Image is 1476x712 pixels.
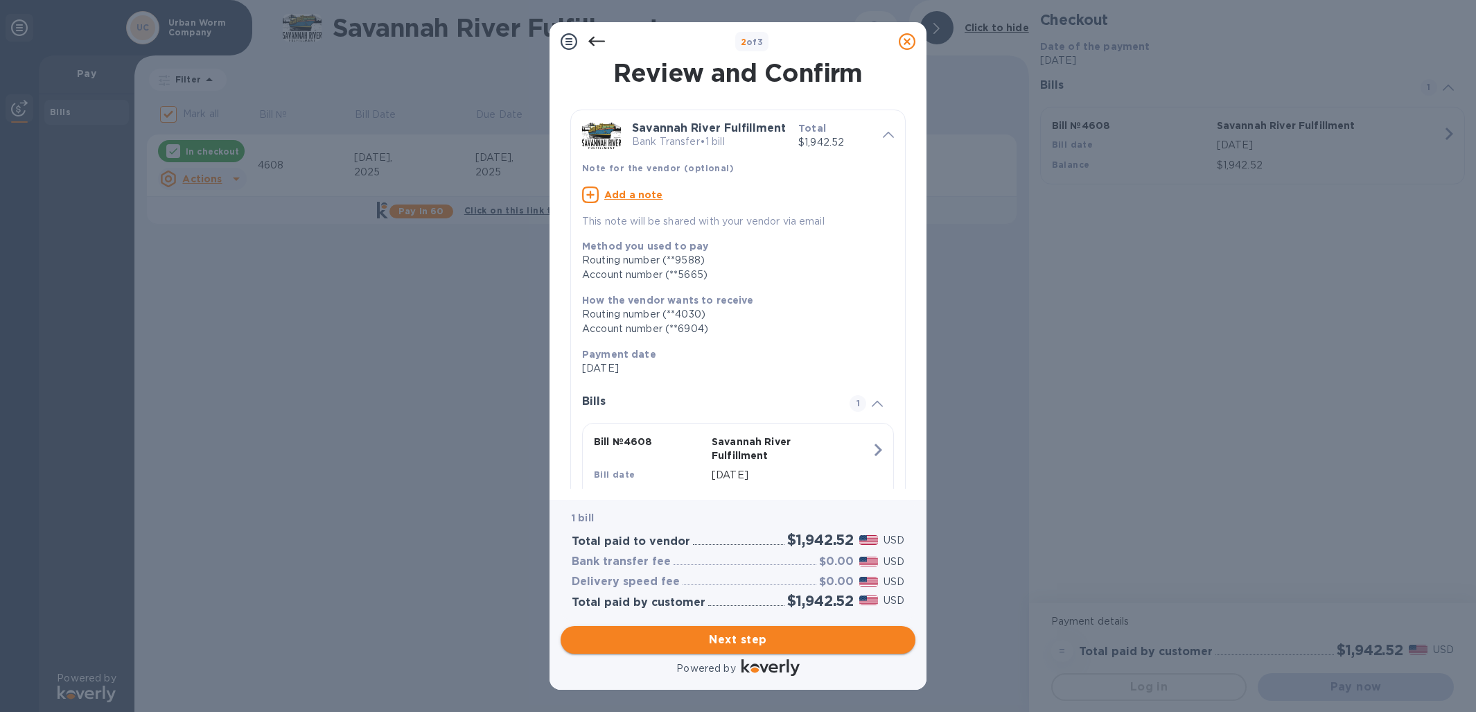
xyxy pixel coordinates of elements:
[859,596,878,605] img: USD
[798,123,826,134] b: Total
[884,575,904,589] p: USD
[582,241,708,252] b: Method you used to pay
[741,37,746,47] span: 2
[712,488,871,503] p: $1,942.52
[884,555,904,569] p: USD
[582,121,894,229] div: Savannah River FulfillmentBank Transfer•1 billTotal$1,942.52Note for the vendor (optional)Add a n...
[582,268,883,282] div: Account number (**5665)
[632,134,787,149] p: Bank Transfer • 1 bill
[819,575,854,589] h3: $0.00
[582,163,734,173] b: Note for the vendor (optional)
[676,661,735,676] p: Powered by
[572,632,904,648] span: Next step
[582,395,833,408] h3: Bills
[741,37,764,47] b: of 3
[572,512,594,523] b: 1 bill
[582,307,883,322] div: Routing number (**4030)
[582,423,894,514] button: Bill №4608Savannah River FulfillmentBill date[DATE]$1,942.52
[582,214,894,229] p: This note will be shared with your vendor via email
[604,189,663,200] u: Add a note
[859,535,878,545] img: USD
[582,253,883,268] div: Routing number (**9588)
[712,435,824,462] p: Savannah River Fulfillment
[787,592,854,609] h2: $1,942.52
[561,626,915,654] button: Next step
[884,593,904,608] p: USD
[572,596,705,609] h3: Total paid by customer
[859,577,878,587] img: USD
[572,535,690,548] h3: Total paid to vendor
[819,555,854,568] h3: $0.00
[582,349,656,360] b: Payment date
[582,295,754,306] b: How the vendor wants to receive
[594,435,706,449] p: Bill № 4608
[712,468,871,483] p: [DATE]
[787,531,854,548] h2: $1,942.52
[572,555,671,568] h3: Bank transfer fee
[582,322,883,336] div: Account number (**6904)
[798,135,872,150] p: $1,942.52
[859,557,878,566] img: USD
[632,121,786,134] b: Savannah River Fulfillment
[741,659,800,676] img: Logo
[850,395,866,412] span: 1
[594,469,635,480] b: Bill date
[884,533,904,548] p: USD
[572,575,680,589] h3: Delivery speed fee
[568,58,908,87] h1: Review and Confirm
[582,361,883,376] p: [DATE]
